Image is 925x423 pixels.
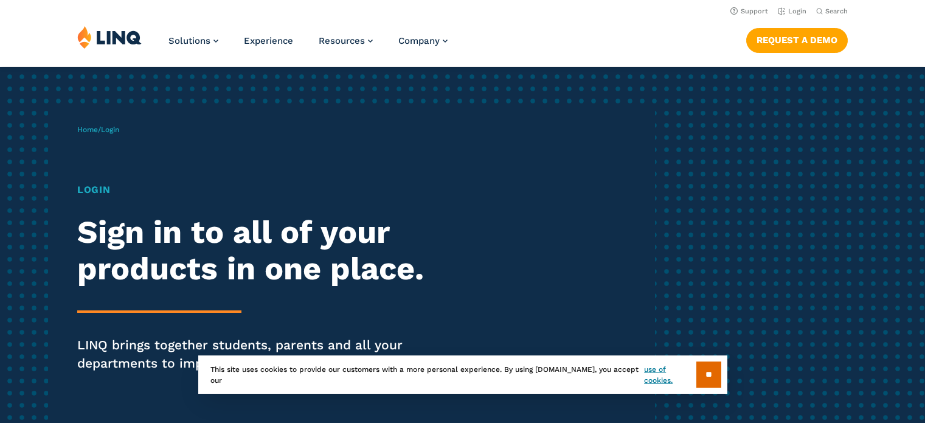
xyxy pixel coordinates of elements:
button: Open Search Bar [816,7,848,16]
a: Solutions [168,35,218,46]
span: Login [101,125,119,134]
a: Login [778,7,806,15]
a: Support [730,7,768,15]
a: Request a Demo [746,28,848,52]
h1: Login [77,183,434,197]
p: LINQ brings together students, parents and all your departments to improve efficiency and transpa... [77,336,434,372]
span: Company [398,35,440,46]
span: / [77,125,119,134]
span: Resources [319,35,365,46]
span: Solutions [168,35,210,46]
h2: Sign in to all of your products in one place. [77,214,434,287]
div: This site uses cookies to provide our customers with a more personal experience. By using [DOMAIN... [198,355,727,394]
a: use of cookies. [644,364,696,386]
a: Resources [319,35,373,46]
a: Company [398,35,448,46]
nav: Button Navigation [746,26,848,52]
img: LINQ | K‑12 Software [77,26,142,49]
span: Search [825,7,848,15]
nav: Primary Navigation [168,26,448,66]
a: Experience [244,35,293,46]
a: Home [77,125,98,134]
